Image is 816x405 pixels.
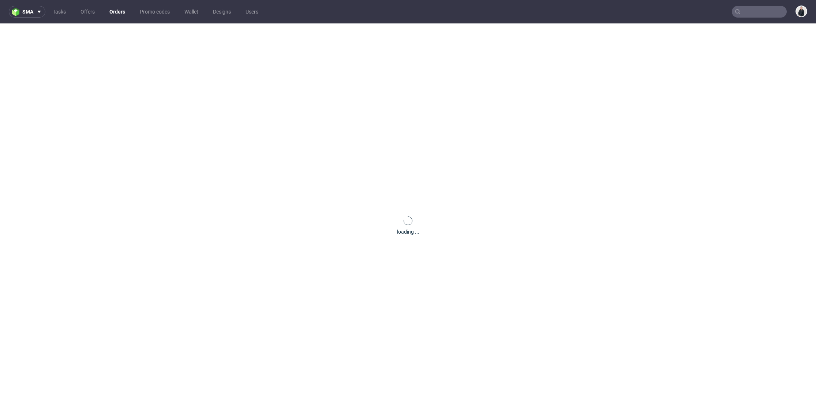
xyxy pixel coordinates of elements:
a: Tasks [48,6,70,18]
a: Promo codes [135,6,174,18]
div: loading ... [397,228,419,235]
a: Users [241,6,263,18]
button: sma [9,6,45,18]
a: Orders [105,6,130,18]
span: sma [22,9,33,14]
img: logo [12,8,22,16]
a: Wallet [180,6,203,18]
a: Offers [76,6,99,18]
a: Designs [209,6,235,18]
img: Adrian Margula [796,6,806,16]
